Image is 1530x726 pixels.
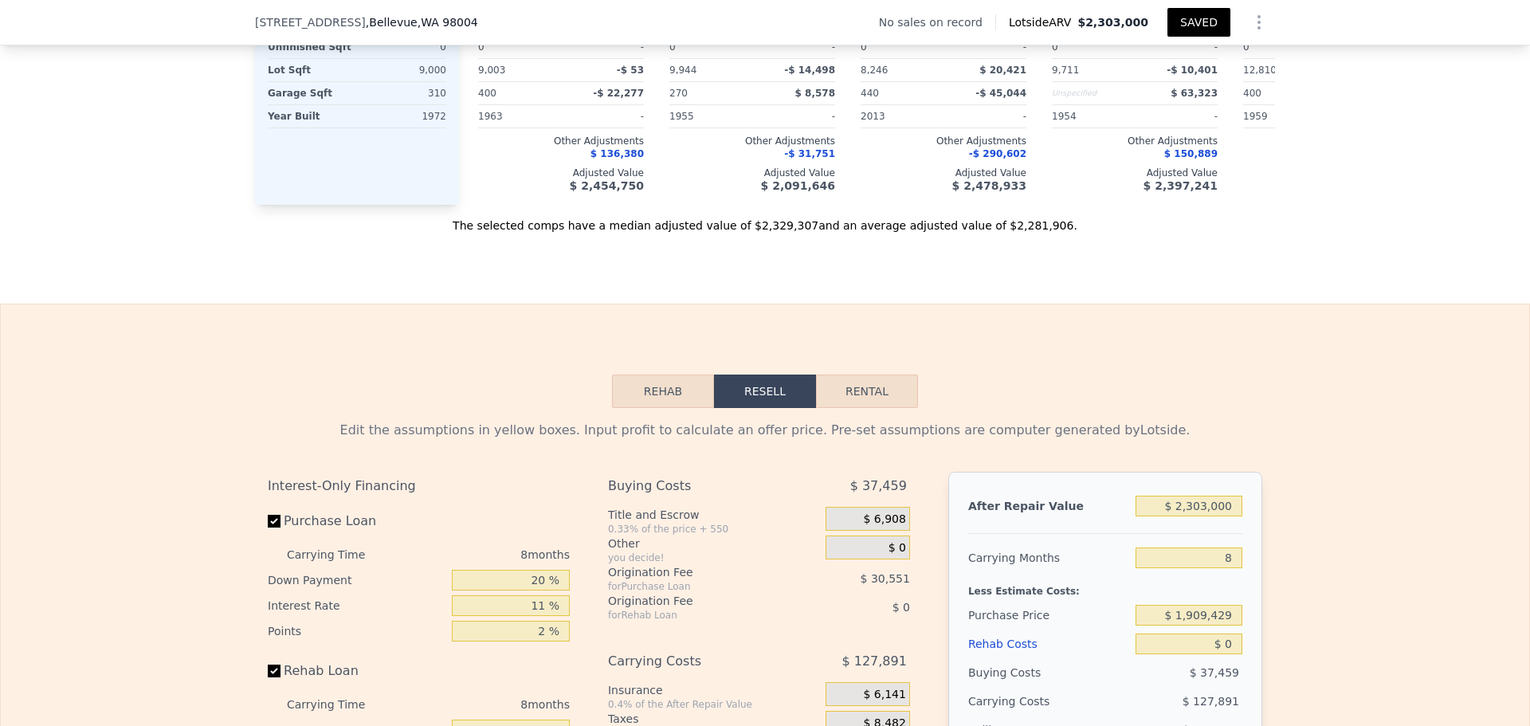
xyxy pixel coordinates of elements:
div: Year Built [268,105,354,128]
div: 9,000 [360,59,446,81]
div: Interest-Only Financing [268,472,570,500]
div: Other Adjustments [1052,135,1218,147]
span: $ 6,908 [863,512,905,527]
div: Carrying Costs [608,647,786,676]
span: , Bellevue [366,14,478,30]
div: Garage Sqft [268,82,354,104]
span: 0 [669,41,676,53]
div: - [755,36,835,58]
span: $ 0 [892,601,910,614]
span: 270 [669,88,688,99]
span: -$ 22,277 [593,88,644,99]
span: 440 [861,88,879,99]
div: 0 [360,36,446,58]
span: -$ 10,401 [1167,65,1218,76]
span: , WA 98004 [418,16,478,29]
div: Buying Costs [968,658,1129,687]
div: Adjusted Value [1052,167,1218,179]
span: 9,944 [669,65,696,76]
span: $ 136,380 [590,148,644,159]
div: Adjusted Value [1243,167,1409,179]
span: $ 2,454,750 [570,179,644,192]
div: Adjusted Value [669,167,835,179]
div: - [947,36,1026,58]
span: $ 63,323 [1171,88,1218,99]
span: 0 [1243,41,1249,53]
div: Other [608,536,819,551]
span: -$ 31,751 [784,148,835,159]
span: 400 [478,88,496,99]
span: $ 20,421 [979,65,1026,76]
div: Carrying Time [287,692,390,717]
div: 1955 [669,105,749,128]
span: 8,246 [861,65,888,76]
button: Show Options [1243,6,1275,38]
label: Rehab Loan [268,657,445,685]
div: Lot Sqft [268,59,354,81]
div: - [1138,36,1218,58]
label: Purchase Loan [268,507,445,536]
div: Rehab Costs [968,630,1129,658]
div: 8 months [397,542,570,567]
div: Title and Escrow [608,507,819,523]
div: Other Adjustments [669,135,835,147]
input: Purchase Loan [268,515,280,528]
div: you decide! [608,551,819,564]
span: $ 2,397,241 [1144,179,1218,192]
div: 0.4% of the After Repair Value [608,698,819,711]
div: Other Adjustments [861,135,1026,147]
div: Other Adjustments [1243,135,1409,147]
div: - [755,105,835,128]
div: for Rehab Loan [608,609,786,622]
span: 12,810 [1243,65,1277,76]
button: Resell [714,375,816,408]
button: Rental [816,375,918,408]
div: Carrying Months [968,544,1129,572]
span: $ 37,459 [1190,666,1239,679]
button: Rehab [612,375,714,408]
div: Unspecified [1052,82,1132,104]
div: Carrying Time [287,542,390,567]
div: Carrying Costs [968,687,1068,716]
span: -$ 14,498 [784,65,835,76]
span: 0 [1052,41,1058,53]
div: 2013 [861,105,940,128]
div: After Repair Value [968,492,1129,520]
div: The selected comps have a median adjusted value of $2,329,307 and an average adjusted value of $2... [255,205,1275,233]
div: - [564,36,644,58]
div: Adjusted Value [861,167,1026,179]
div: Interest Rate [268,593,445,618]
div: Edit the assumptions in yellow boxes. Input profit to calculate an offer price. Pre-set assumptio... [268,421,1262,440]
div: No sales on record [879,14,995,30]
span: $ 2,091,646 [761,179,835,192]
div: Less Estimate Costs: [968,572,1242,601]
div: Unfinished Sqft [268,36,354,58]
span: $ 150,889 [1164,148,1218,159]
div: Buying Costs [608,472,786,500]
div: - [564,105,644,128]
div: Origination Fee [608,593,786,609]
span: [STREET_ADDRESS] [255,14,366,30]
div: Other Adjustments [478,135,644,147]
span: Lotside ARV [1009,14,1077,30]
div: 1963 [478,105,558,128]
div: 8 months [397,692,570,717]
span: $2,303,000 [1077,16,1148,29]
div: Adjusted Value [478,167,644,179]
span: 9,003 [478,65,505,76]
div: 1954 [1052,105,1132,128]
span: $ 37,459 [850,472,907,500]
span: -$ 53 [617,65,644,76]
span: 400 [1243,88,1261,99]
div: 310 [360,82,446,104]
div: Insurance [608,682,819,698]
div: - [1138,105,1218,128]
span: $ 6,141 [863,688,905,702]
div: Points [268,618,445,644]
div: Purchase Price [968,601,1129,630]
div: - [947,105,1026,128]
span: 9,711 [1052,65,1079,76]
span: $ 127,891 [841,647,906,676]
div: for Purchase Loan [608,580,786,593]
div: 0.33% of the price + 550 [608,523,819,536]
